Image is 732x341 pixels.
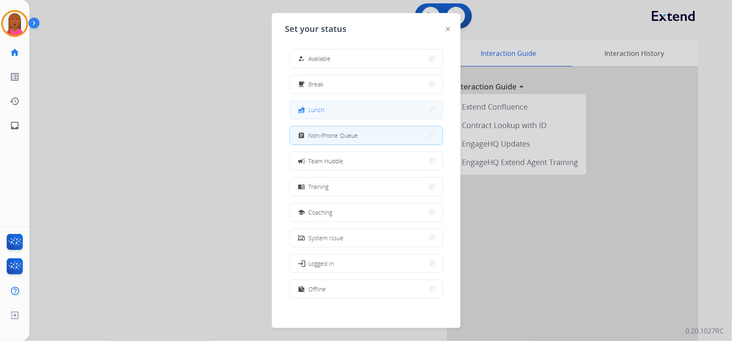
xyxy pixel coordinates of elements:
span: Available [309,54,331,63]
mat-icon: list_alt [10,72,20,82]
button: Lunch [290,101,443,119]
span: System Issue [309,233,344,242]
mat-icon: login [297,259,305,268]
mat-icon: phonelink_off [298,234,305,241]
span: Offline [309,285,326,294]
button: Non-Phone Queue [290,126,443,144]
mat-icon: inbox [10,121,20,131]
mat-icon: home [10,47,20,58]
button: Coaching [290,203,443,221]
span: Non-Phone Queue [309,131,358,140]
span: Training [309,182,329,191]
mat-icon: menu_book [298,183,305,190]
span: Coaching [309,208,333,217]
mat-icon: free_breakfast [298,81,305,88]
span: Set your status [285,23,347,35]
mat-icon: history [10,96,20,106]
img: close-button [446,27,450,31]
mat-icon: fastfood [298,106,305,113]
mat-icon: assignment [298,132,305,139]
span: Break [309,80,324,89]
button: Available [290,50,443,68]
span: Lunch [309,105,325,114]
span: Team Huddle [309,157,344,165]
img: avatar [3,12,26,35]
button: Offline [290,280,443,298]
button: Team Huddle [290,152,443,170]
button: Logged In [290,254,443,273]
mat-icon: campaign [297,157,305,165]
mat-icon: work_off [298,286,305,293]
mat-icon: school [298,209,305,216]
button: Break [290,75,443,93]
mat-icon: how_to_reg [298,55,305,62]
button: Training [290,178,443,196]
p: 0.20.1027RC [685,326,724,336]
button: System Issue [290,229,443,247]
span: Logged In [309,259,334,268]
